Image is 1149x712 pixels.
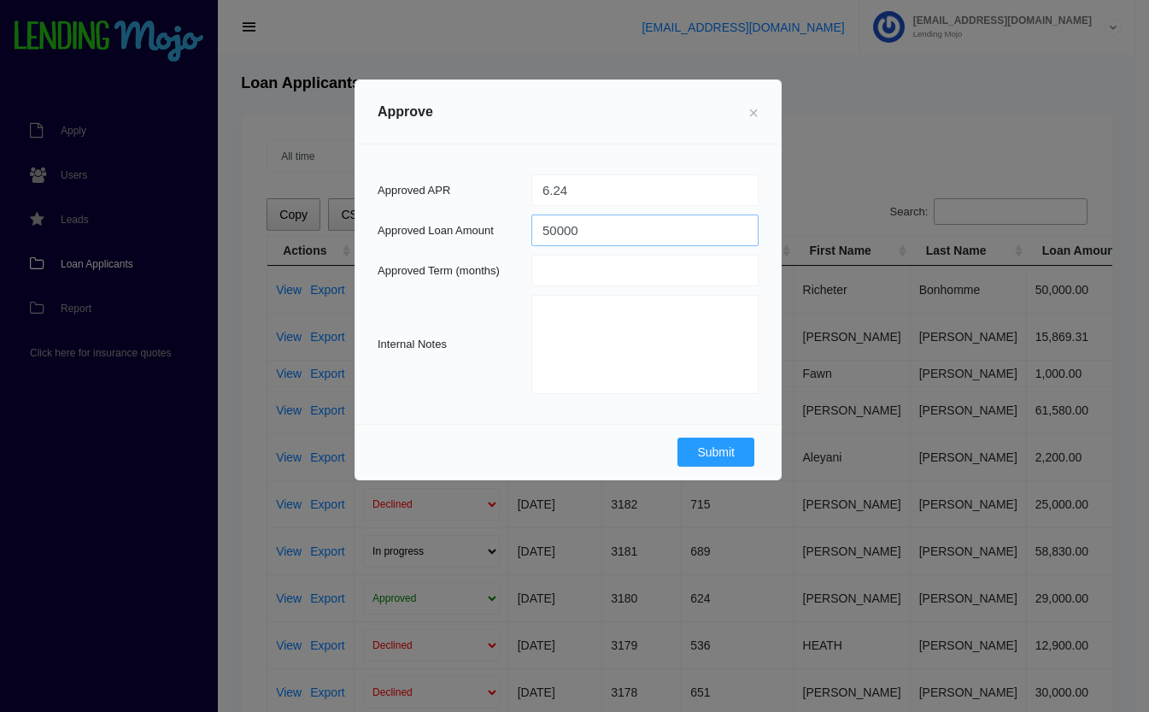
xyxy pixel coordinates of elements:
button: × [735,88,772,136]
div: Approved Term (months) [378,262,531,280]
div: Approved Loan Amount [378,222,531,239]
div: Approved APR [378,182,531,199]
div: Internal Notes [378,336,531,353]
h5: Approve [378,102,433,122]
span: × [748,103,759,122]
button: Submit [677,438,754,467]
